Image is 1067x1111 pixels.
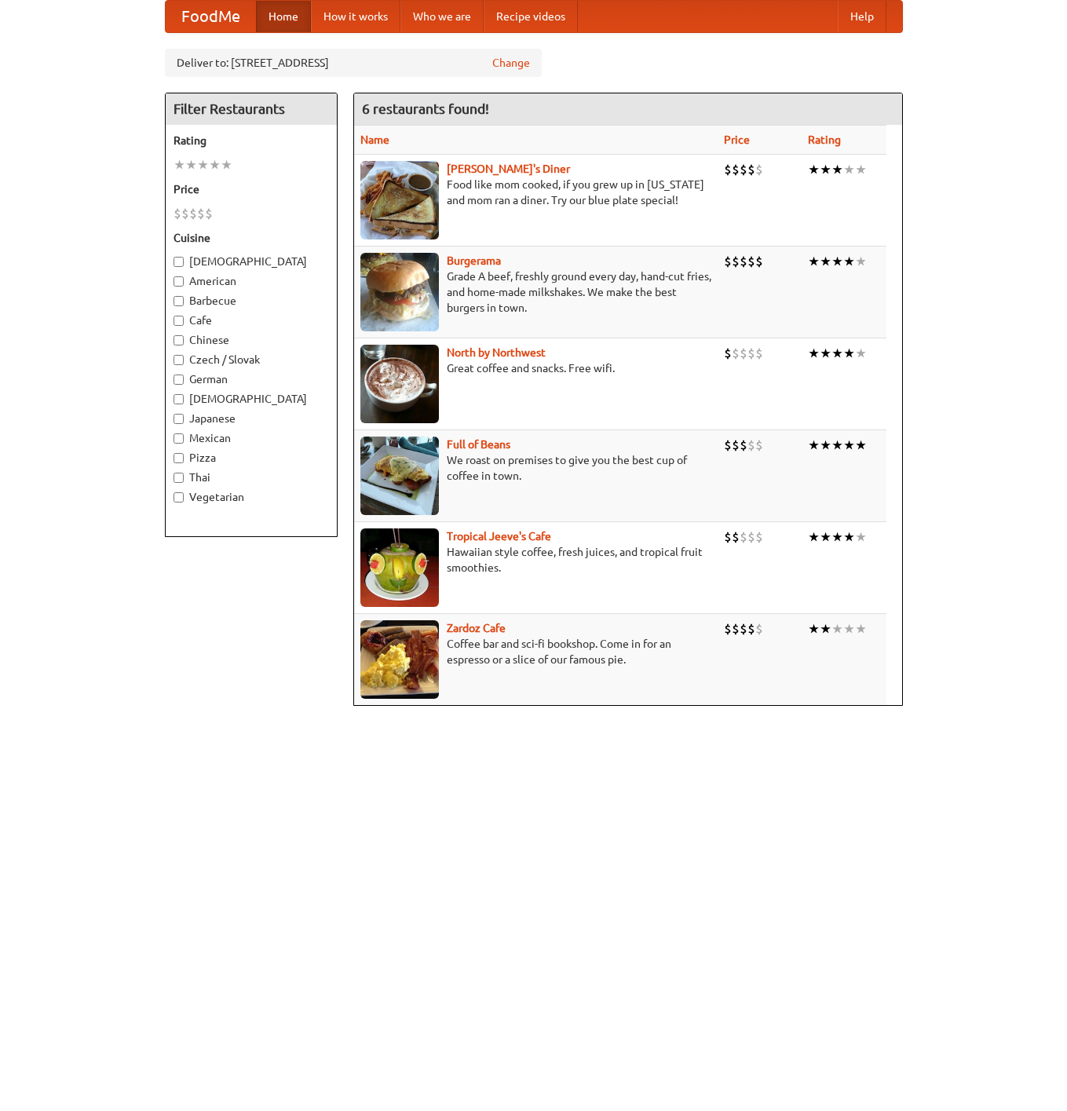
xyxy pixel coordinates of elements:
[843,437,855,454] li: ★
[724,528,732,546] li: $
[360,528,439,607] img: jeeves.jpg
[174,205,181,222] li: $
[740,253,747,270] li: $
[166,93,337,125] h4: Filter Restaurants
[724,161,732,178] li: $
[843,345,855,362] li: ★
[808,620,820,638] li: ★
[755,345,763,362] li: $
[174,335,184,345] input: Chinese
[174,254,329,269] label: [DEMOGRAPHIC_DATA]
[732,345,740,362] li: $
[808,161,820,178] li: ★
[174,489,329,505] label: Vegetarian
[174,391,329,407] label: [DEMOGRAPHIC_DATA]
[724,345,732,362] li: $
[855,253,867,270] li: ★
[174,181,329,197] h5: Price
[831,620,843,638] li: ★
[732,437,740,454] li: $
[447,438,510,451] a: Full of Beans
[360,452,711,484] p: We roast on premises to give you the best cup of coffee in town.
[820,253,831,270] li: ★
[447,622,506,634] a: Zardoz Cafe
[740,620,747,638] li: $
[747,253,755,270] li: $
[855,620,867,638] li: ★
[174,430,329,446] label: Mexican
[197,156,209,174] li: ★
[724,253,732,270] li: $
[174,414,184,424] input: Japanese
[855,528,867,546] li: ★
[174,257,184,267] input: [DEMOGRAPHIC_DATA]
[174,470,329,485] label: Thai
[484,1,578,32] a: Recipe videos
[724,437,732,454] li: $
[400,1,484,32] a: Who we are
[808,133,841,146] a: Rating
[843,528,855,546] li: ★
[256,1,311,32] a: Home
[174,316,184,326] input: Cafe
[843,161,855,178] li: ★
[820,528,831,546] li: ★
[831,161,843,178] li: ★
[174,230,329,246] h5: Cuisine
[447,530,551,543] a: Tropical Jeeve's Cafe
[174,375,184,385] input: German
[747,345,755,362] li: $
[747,161,755,178] li: $
[174,293,329,309] label: Barbecue
[360,437,439,515] img: beans.jpg
[755,528,763,546] li: $
[174,276,184,287] input: American
[174,133,329,148] h5: Rating
[166,1,256,32] a: FoodMe
[447,346,546,359] a: North by Northwest
[843,253,855,270] li: ★
[740,345,747,362] li: $
[831,437,843,454] li: ★
[755,620,763,638] li: $
[165,49,542,77] div: Deliver to: [STREET_ADDRESS]
[755,437,763,454] li: $
[174,371,329,387] label: German
[174,473,184,483] input: Thai
[755,161,763,178] li: $
[732,528,740,546] li: $
[831,253,843,270] li: ★
[174,332,329,348] label: Chinese
[174,450,329,466] label: Pizza
[360,133,389,146] a: Name
[362,101,489,116] ng-pluralize: 6 restaurants found!
[360,345,439,423] img: north.jpg
[360,544,711,576] p: Hawaiian style coffee, fresh juices, and tropical fruit smoothies.
[808,253,820,270] li: ★
[197,205,205,222] li: $
[360,253,439,331] img: burgerama.jpg
[360,360,711,376] p: Great coffee and snacks. Free wifi.
[855,437,867,454] li: ★
[360,636,711,667] p: Coffee bar and sci-fi bookshop. Come in for an espresso or a slice of our famous pie.
[311,1,400,32] a: How it works
[492,55,530,71] a: Change
[740,437,747,454] li: $
[808,528,820,546] li: ★
[747,620,755,638] li: $
[740,528,747,546] li: $
[447,163,570,175] b: [PERSON_NAME]'s Diner
[174,355,184,365] input: Czech / Slovak
[189,205,197,222] li: $
[174,453,184,463] input: Pizza
[360,620,439,699] img: zardoz.jpg
[732,253,740,270] li: $
[181,205,189,222] li: $
[174,352,329,367] label: Czech / Slovak
[360,269,711,316] p: Grade A beef, freshly ground every day, hand-cut fries, and home-made milkshakes. We make the bes...
[447,254,501,267] a: Burgerama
